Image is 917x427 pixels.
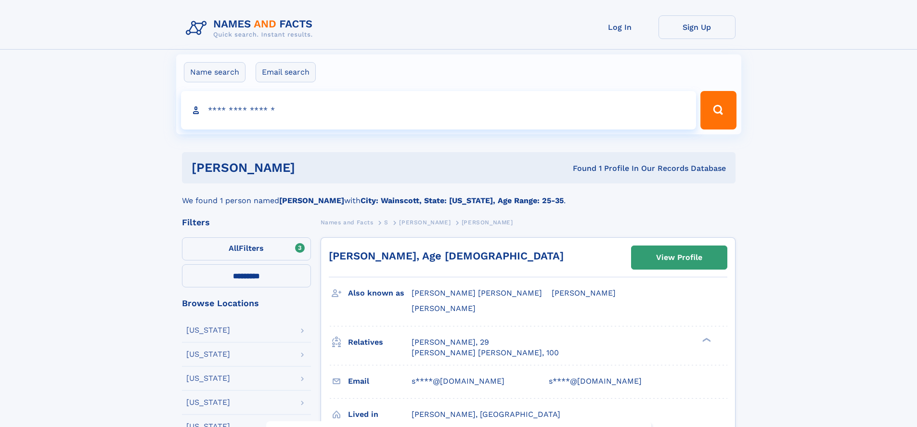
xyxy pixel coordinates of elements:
h3: Relatives [348,334,412,350]
label: Email search [256,62,316,82]
div: ❯ [700,336,711,343]
a: [PERSON_NAME], Age [DEMOGRAPHIC_DATA] [329,250,564,262]
h3: Email [348,373,412,389]
span: [PERSON_NAME] [552,288,616,298]
b: City: Wainscott, State: [US_STATE], Age Range: 25-35 [361,196,564,205]
div: View Profile [656,246,702,269]
label: Name search [184,62,245,82]
div: [US_STATE] [186,326,230,334]
a: Log In [581,15,659,39]
h3: Also known as [348,285,412,301]
label: Filters [182,237,311,260]
a: [PERSON_NAME] [399,216,451,228]
button: Search Button [700,91,736,129]
div: Found 1 Profile In Our Records Database [434,163,726,174]
span: [PERSON_NAME] [PERSON_NAME] [412,288,542,298]
h1: [PERSON_NAME] [192,162,434,174]
a: Sign Up [659,15,736,39]
span: [PERSON_NAME] [399,219,451,226]
span: [PERSON_NAME], [GEOGRAPHIC_DATA] [412,410,560,419]
h3: Lived in [348,406,412,423]
div: Browse Locations [182,299,311,308]
a: View Profile [632,246,727,269]
a: [PERSON_NAME] [PERSON_NAME], 100 [412,348,559,358]
div: [US_STATE] [186,350,230,358]
span: All [229,244,239,253]
div: Filters [182,218,311,227]
input: search input [181,91,697,129]
a: [PERSON_NAME], 29 [412,337,489,348]
img: Logo Names and Facts [182,15,321,41]
span: [PERSON_NAME] [462,219,513,226]
span: [PERSON_NAME] [412,304,476,313]
b: [PERSON_NAME] [279,196,344,205]
div: [US_STATE] [186,399,230,406]
div: [US_STATE] [186,375,230,382]
span: S [384,219,388,226]
a: S [384,216,388,228]
div: We found 1 person named with . [182,183,736,207]
a: Names and Facts [321,216,374,228]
